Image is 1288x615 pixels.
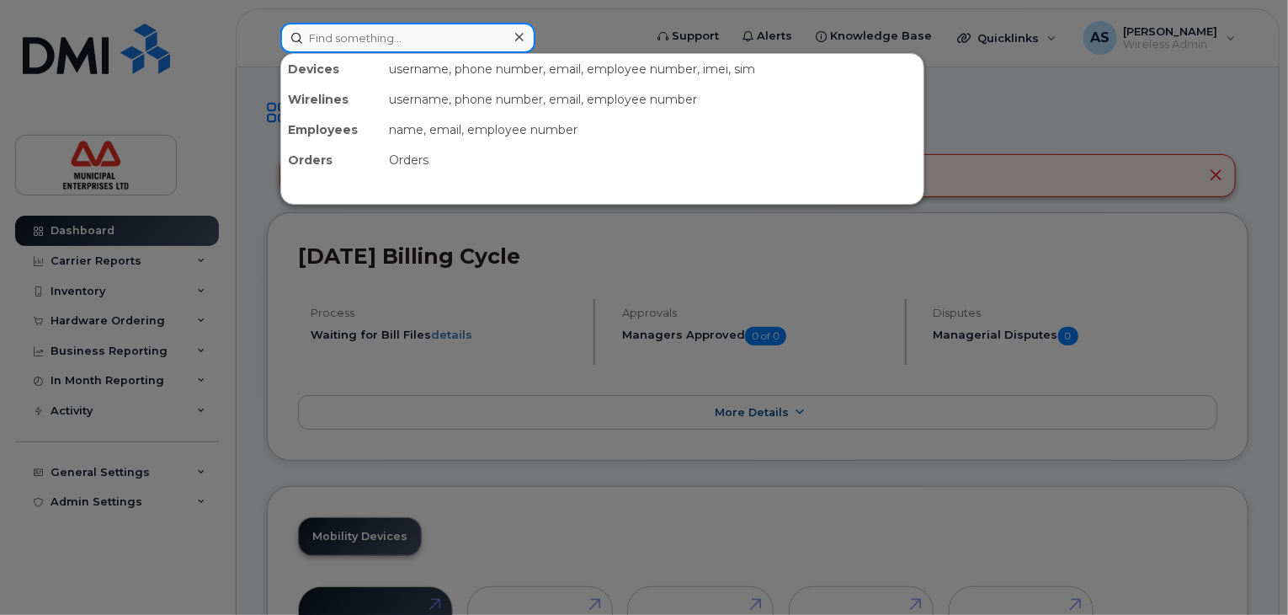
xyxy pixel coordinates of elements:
div: Devices [281,54,382,84]
div: Wirelines [281,84,382,115]
div: Employees [281,115,382,145]
div: username, phone number, email, employee number [382,84,923,115]
div: Orders [382,145,923,175]
div: username, phone number, email, employee number, imei, sim [382,54,923,84]
div: Orders [281,145,382,175]
div: name, email, employee number [382,115,923,145]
